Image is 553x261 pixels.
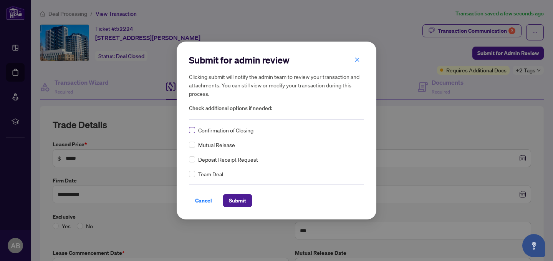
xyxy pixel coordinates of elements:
[189,194,218,207] button: Cancel
[223,194,252,207] button: Submit
[189,54,364,66] h2: Submit for admin review
[522,234,545,257] button: Open asap
[198,155,258,164] span: Deposit Receipt Request
[198,170,223,178] span: Team Deal
[189,72,364,98] h5: Clicking submit will notify the admin team to review your transaction and attachments. You can st...
[229,194,246,207] span: Submit
[354,57,360,62] span: close
[195,194,212,207] span: Cancel
[198,126,253,134] span: Confirmation of Closing
[189,104,364,113] span: Check additional options if needed:
[198,141,235,149] span: Mutual Release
